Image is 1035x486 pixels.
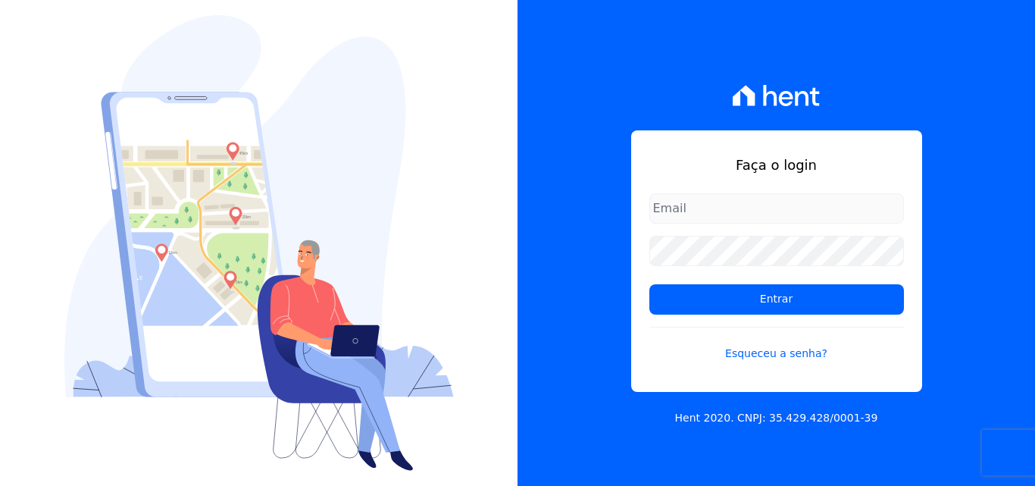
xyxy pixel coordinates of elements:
a: Esqueceu a senha? [649,327,904,362]
input: Email [649,193,904,224]
h1: Faça o login [649,155,904,175]
p: Hent 2020. CNPJ: 35.429.428/0001-39 [675,410,878,426]
input: Entrar [649,284,904,315]
img: Login [64,15,454,471]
